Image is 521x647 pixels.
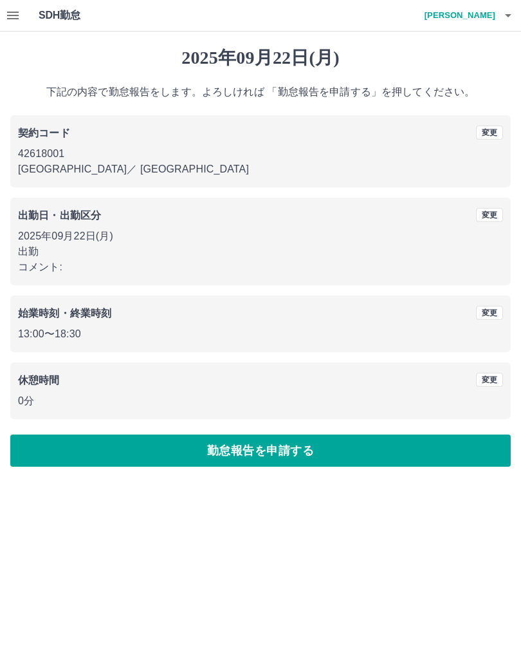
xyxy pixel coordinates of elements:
button: 変更 [476,306,503,320]
p: 下記の内容で勤怠報告をします。よろしければ 「勤怠報告を申請する」を押してください。 [10,84,511,100]
b: 出勤日・出勤区分 [18,210,101,221]
p: 42618001 [18,146,503,162]
p: 出勤 [18,244,503,259]
p: 13:00 〜 18:30 [18,326,503,342]
p: [GEOGRAPHIC_DATA] ／ [GEOGRAPHIC_DATA] [18,162,503,177]
p: 0分 [18,393,503,409]
button: 変更 [476,208,503,222]
b: 始業時刻・終業時刻 [18,308,111,319]
button: 変更 [476,373,503,387]
button: 変更 [476,126,503,140]
b: 休憩時間 [18,375,60,386]
p: 2025年09月22日(月) [18,229,503,244]
button: 勤怠報告を申請する [10,435,511,467]
h1: 2025年09月22日(月) [10,47,511,69]
b: 契約コード [18,127,70,138]
p: コメント: [18,259,503,275]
